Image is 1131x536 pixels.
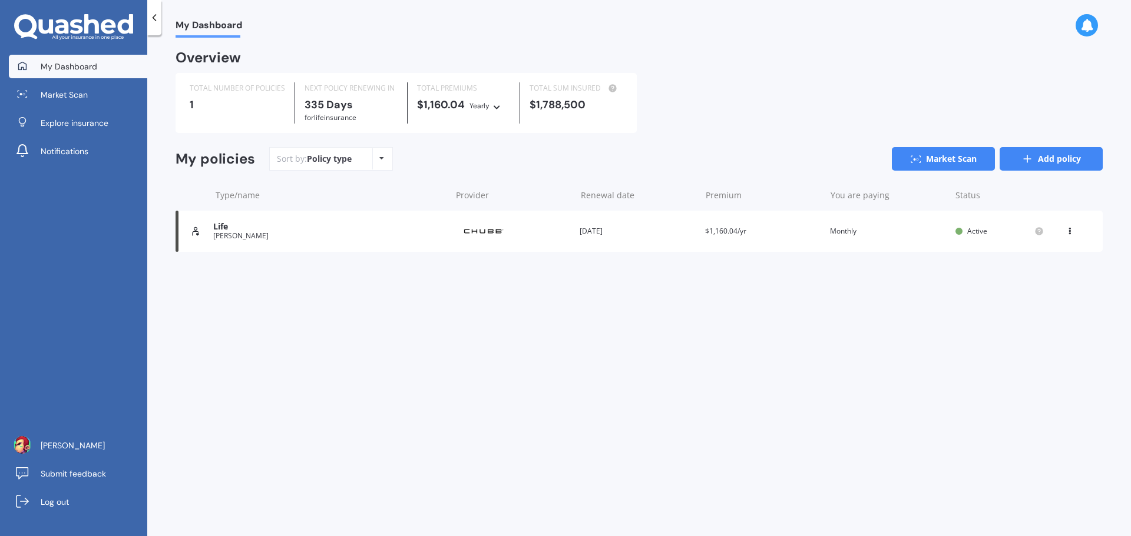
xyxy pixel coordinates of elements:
[41,61,97,72] span: My Dashboard
[41,117,108,129] span: Explore insurance
[305,112,356,122] span: for Life insurance
[417,99,510,112] div: $1,160.04
[830,225,946,237] div: Monthly
[41,145,88,157] span: Notifications
[41,468,106,480] span: Submit feedback
[892,147,995,171] a: Market Scan
[469,100,490,112] div: Yearly
[831,189,946,201] div: You are paying
[190,225,201,237] img: Life
[216,189,447,201] div: Type/name
[176,19,242,35] span: My Dashboard
[580,225,696,237] div: [DATE]
[581,189,696,201] div: Renewal date
[41,496,69,508] span: Log out
[176,151,255,168] div: My policies
[307,153,352,165] div: Policy type
[417,82,510,94] div: TOTAL PREMIUMS
[955,189,1044,201] div: Status
[9,490,147,514] a: Log out
[14,436,31,454] img: ACg8ocL6Fi7JhqApQQwm17lIHrR3aOMgJh-bi_7eT_y_kMWDdva17dah=s96-c
[213,222,445,232] div: Life
[9,55,147,78] a: My Dashboard
[305,82,398,94] div: NEXT POLICY RENEWING IN
[9,462,147,485] a: Submit feedback
[456,189,571,201] div: Provider
[967,226,987,236] span: Active
[190,82,285,94] div: TOTAL NUMBER OF POLICIES
[9,111,147,135] a: Explore insurance
[9,434,147,457] a: [PERSON_NAME]
[705,226,746,236] span: $1,160.04/yr
[305,98,353,112] b: 335 Days
[190,99,285,111] div: 1
[9,139,147,163] a: Notifications
[213,232,445,240] div: [PERSON_NAME]
[530,99,623,111] div: $1,788,500
[41,440,105,451] span: [PERSON_NAME]
[1000,147,1103,171] a: Add policy
[454,220,513,242] img: Chubb
[9,83,147,106] a: Market Scan
[277,153,352,165] div: Sort by:
[176,52,241,64] div: Overview
[706,189,821,201] div: Premium
[530,82,623,94] div: TOTAL SUM INSURED
[41,89,88,101] span: Market Scan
